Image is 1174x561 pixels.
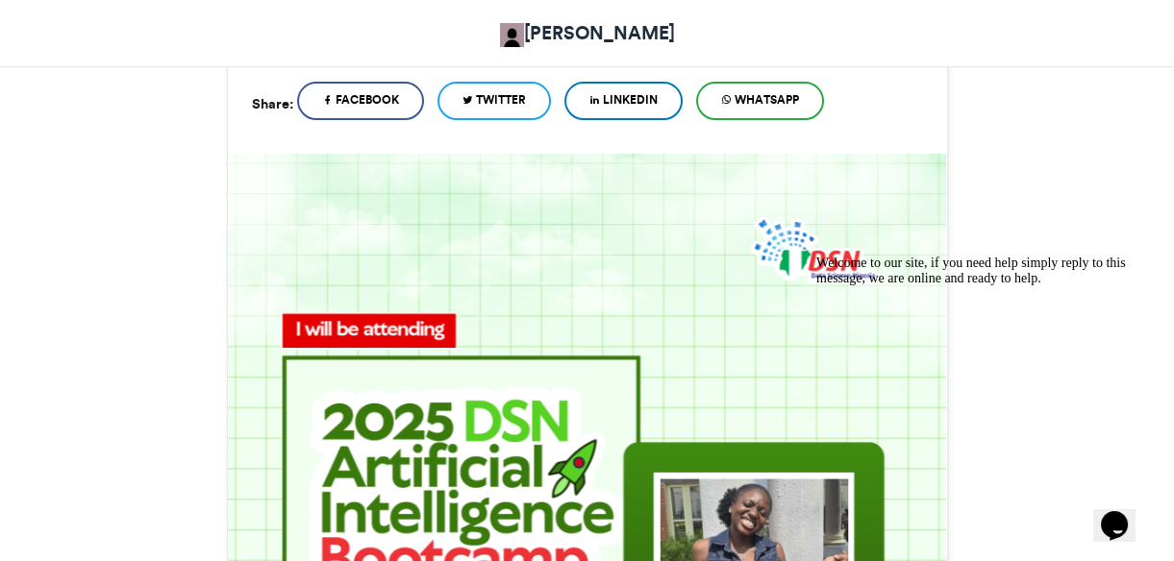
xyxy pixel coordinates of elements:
a: WhatsApp [696,82,824,120]
img: Adetokunbo Adeyanju [500,23,524,47]
iframe: chat widget [1093,484,1155,542]
span: Twitter [476,91,526,109]
span: WhatsApp [735,91,799,109]
div: Welcome to our site, if you need help simply reply to this message, we are online and ready to help. [8,8,354,38]
a: Twitter [437,82,551,120]
a: LinkedIn [564,82,683,120]
a: Facebook [297,82,424,120]
span: Welcome to our site, if you need help simply reply to this message, we are online and ready to help. [8,8,317,37]
h5: Share: [252,91,293,116]
span: LinkedIn [603,91,658,109]
span: Facebook [336,91,399,109]
iframe: chat widget [809,248,1155,475]
a: [PERSON_NAME] [500,19,675,47]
